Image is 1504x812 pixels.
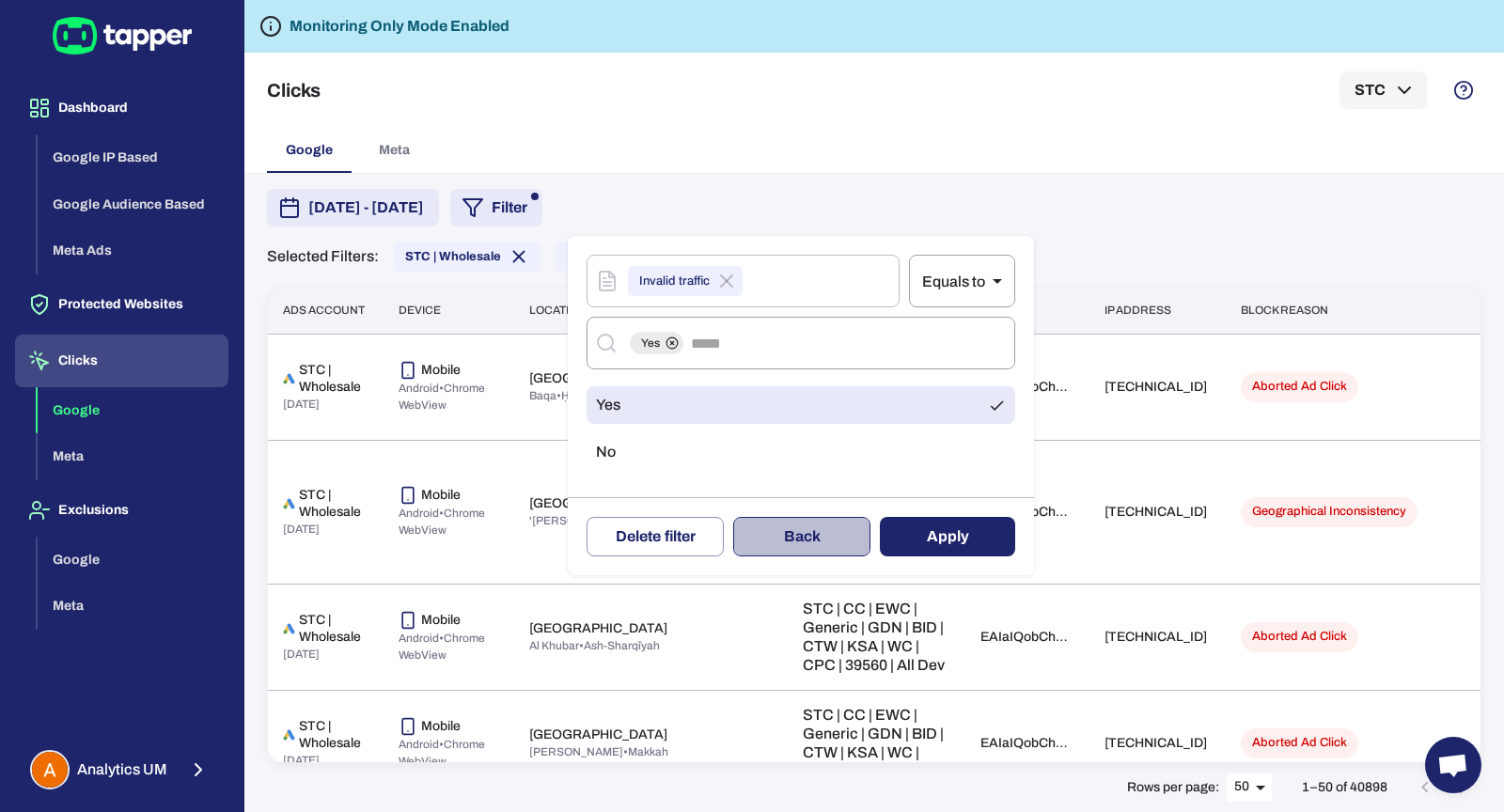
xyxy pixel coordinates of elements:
[630,336,671,351] span: Yes
[628,271,721,292] span: Invalid traffic
[733,517,870,556] button: Back
[1425,737,1481,793] a: Open chat
[596,443,616,461] span: No
[587,517,724,556] button: Deletefilter
[665,525,696,548] span: filter
[630,332,683,354] div: Yes
[880,517,1015,556] button: Apply
[909,255,1015,307] div: Equals to
[628,266,743,296] div: Invalid traffic
[596,396,620,414] span: Yes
